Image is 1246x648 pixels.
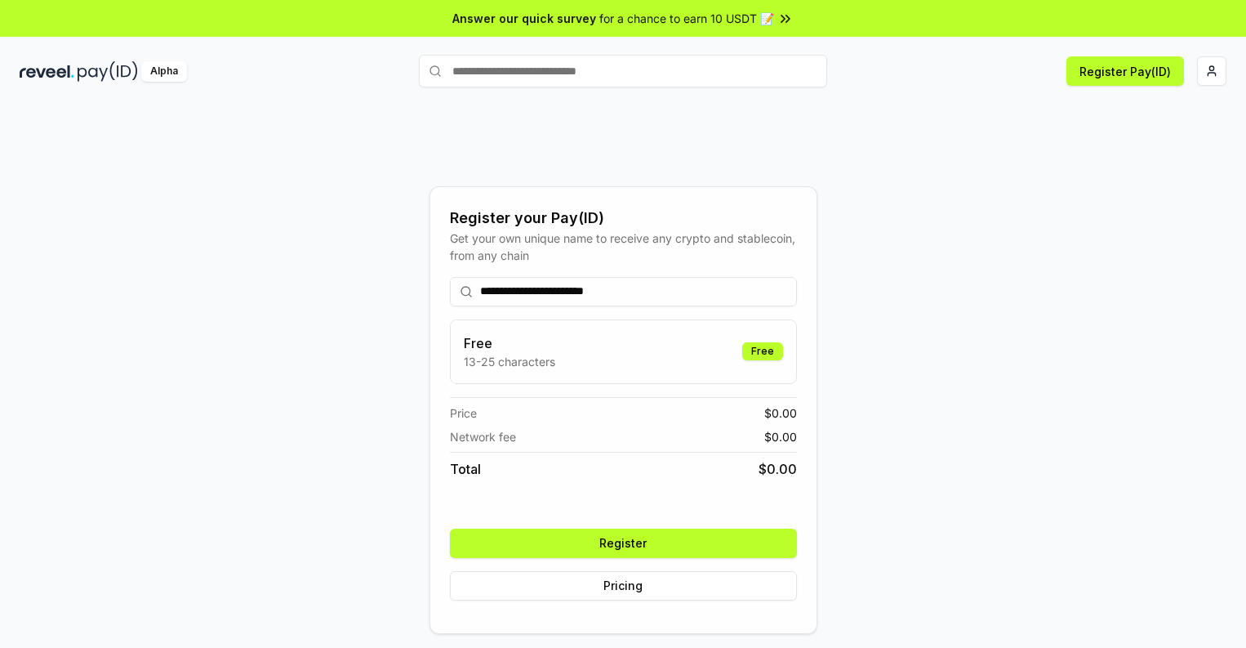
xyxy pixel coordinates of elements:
[450,207,797,230] div: Register your Pay(ID)
[450,459,481,479] span: Total
[764,428,797,445] span: $ 0.00
[764,404,797,422] span: $ 0.00
[450,428,516,445] span: Network fee
[450,529,797,558] button: Register
[464,333,555,353] h3: Free
[759,459,797,479] span: $ 0.00
[20,61,74,82] img: reveel_dark
[78,61,138,82] img: pay_id
[450,571,797,601] button: Pricing
[599,10,774,27] span: for a chance to earn 10 USDT 📝
[742,342,783,360] div: Free
[464,353,555,370] p: 13-25 characters
[450,230,797,264] div: Get your own unique name to receive any crypto and stablecoin, from any chain
[450,404,477,422] span: Price
[1066,56,1184,86] button: Register Pay(ID)
[141,61,187,82] div: Alpha
[452,10,596,27] span: Answer our quick survey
